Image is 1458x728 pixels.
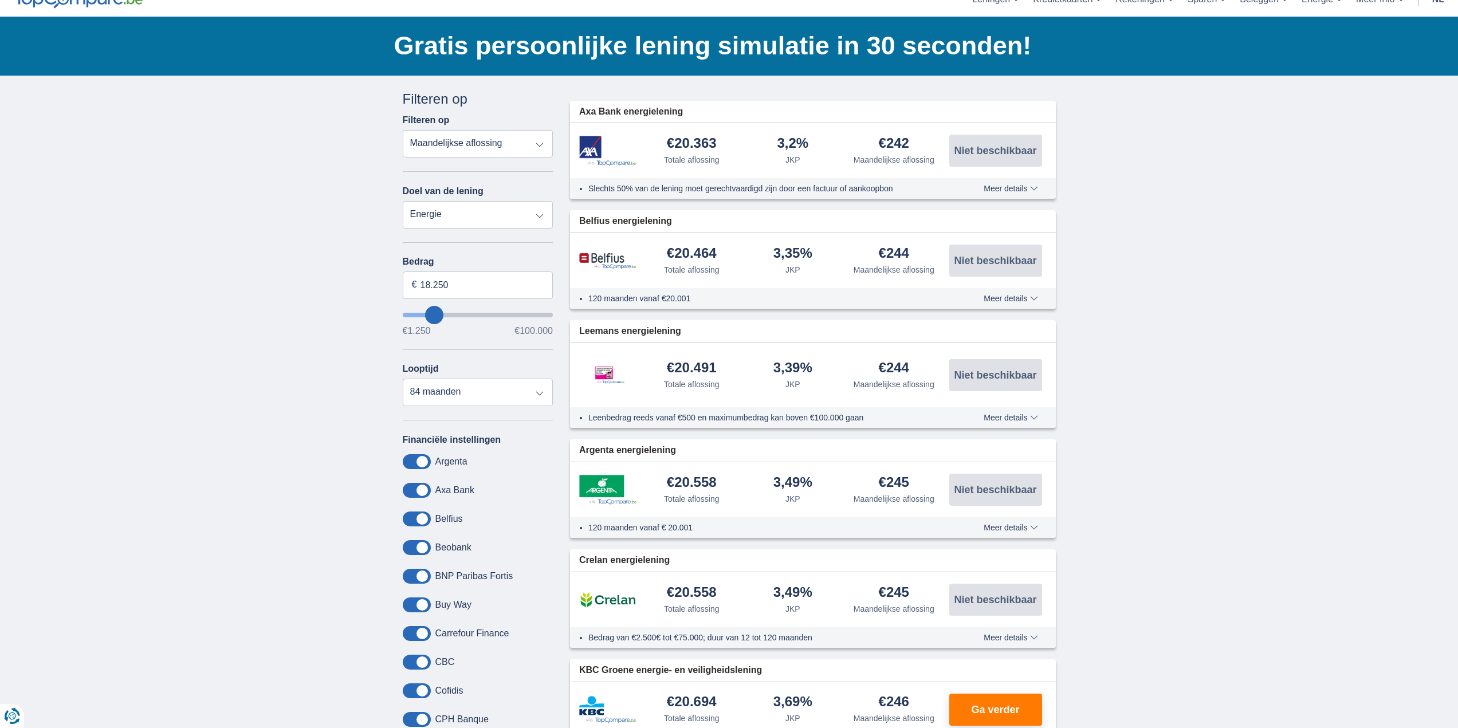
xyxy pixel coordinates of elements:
[785,713,800,724] div: JKP
[403,313,553,317] input: wantToBorrow
[854,493,934,505] div: Maandelijkse aflossing
[954,595,1036,605] span: Niet beschikbaar
[785,603,800,615] div: JKP
[879,246,909,262] div: €244
[971,705,1019,715] span: Ga verder
[785,264,800,276] div: JKP
[664,154,720,166] div: Totale aflossing
[579,554,670,567] span: Crelan energielening
[777,136,808,152] div: 3,2%
[984,294,1038,302] span: Meer details
[412,278,417,292] span: €
[667,246,717,262] div: €20.464
[664,493,720,505] div: Totale aflossing
[667,585,717,601] div: €20.558
[403,186,484,196] label: Doel van de lening
[879,475,909,491] div: €245
[403,257,553,267] label: Bedrag
[514,326,553,336] span: €100.000
[588,522,942,533] li: 120 maanden vanaf € 20.001
[854,379,934,390] div: Maandelijkse aflossing
[949,584,1042,616] button: Niet beschikbaar
[664,713,720,724] div: Totale aflossing
[394,28,1056,64] h1: Gratis persoonlijke lening simulatie in 30 seconden!
[949,359,1042,391] button: Niet beschikbaar
[664,379,720,390] div: Totale aflossing
[984,184,1038,192] span: Meer details
[984,633,1038,642] span: Meer details
[588,183,942,194] li: Slechts 50% van de lening moet gerechtvaardigd zijn door een factuur of aankoopbon
[785,493,800,505] div: JKP
[579,696,636,723] img: product.pl.alt KBC
[667,361,717,376] div: €20.491
[403,89,553,109] div: Filteren op
[579,355,636,396] img: product.pl.alt Leemans Kredieten
[588,632,942,643] li: Bedrag van €2.500€ tot €75.000; duur van 12 tot 120 maanden
[435,714,489,725] label: CPH Banque
[954,370,1036,380] span: Niet beschikbaar
[954,255,1036,266] span: Niet beschikbaar
[975,294,1046,303] button: Meer details
[667,475,717,491] div: €20.558
[954,145,1036,156] span: Niet beschikbaar
[975,633,1046,642] button: Meer details
[975,184,1046,193] button: Meer details
[435,657,455,667] label: CBC
[579,475,636,505] img: product.pl.alt Argenta
[579,136,636,166] img: product.pl.alt Axa Bank
[949,474,1042,506] button: Niet beschikbaar
[579,664,762,677] span: KBC Groene energie- en veiligheidslening
[854,603,934,615] div: Maandelijkse aflossing
[579,105,683,119] span: Axa Bank energielening
[667,136,717,152] div: €20.363
[403,364,439,374] label: Looptijd
[879,361,909,376] div: €244
[435,571,513,581] label: BNP Paribas Fortis
[435,542,471,553] label: Beobank
[785,379,800,390] div: JKP
[435,686,463,696] label: Cofidis
[785,154,800,166] div: JKP
[403,115,450,125] label: Filteren op
[773,585,812,601] div: 3,49%
[403,435,501,445] label: Financiële instellingen
[854,264,934,276] div: Maandelijkse aflossing
[588,293,942,304] li: 120 maanden vanaf €20.001
[984,414,1038,422] span: Meer details
[579,444,676,457] span: Argenta energielening
[975,413,1046,422] button: Meer details
[773,475,812,491] div: 3,49%
[588,412,942,423] li: Leenbedrag reeds vanaf €500 en maximumbedrag kan boven €100.000 gaan
[664,603,720,615] div: Totale aflossing
[664,264,720,276] div: Totale aflossing
[949,694,1042,726] button: Ga verder
[949,245,1042,277] button: Niet beschikbaar
[579,325,681,338] span: Leemans energielening
[773,695,812,710] div: 3,69%
[435,514,463,524] label: Belfius
[854,713,934,724] div: Maandelijkse aflossing
[879,585,909,601] div: €245
[435,628,509,639] label: Carrefour Finance
[773,246,812,262] div: 3,35%
[879,695,909,710] div: €246
[773,361,812,376] div: 3,39%
[984,524,1038,532] span: Meer details
[879,136,909,152] div: €242
[954,485,1036,495] span: Niet beschikbaar
[403,326,431,336] span: €1.250
[435,457,467,467] label: Argenta
[667,695,717,710] div: €20.694
[975,523,1046,532] button: Meer details
[435,485,474,495] label: Axa Bank
[579,253,636,269] img: product.pl.alt Belfius
[854,154,934,166] div: Maandelijkse aflossing
[579,215,672,228] span: Belfius energielening
[579,585,636,614] img: product.pl.alt Crelan
[949,135,1042,167] button: Niet beschikbaar
[435,600,471,610] label: Buy Way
